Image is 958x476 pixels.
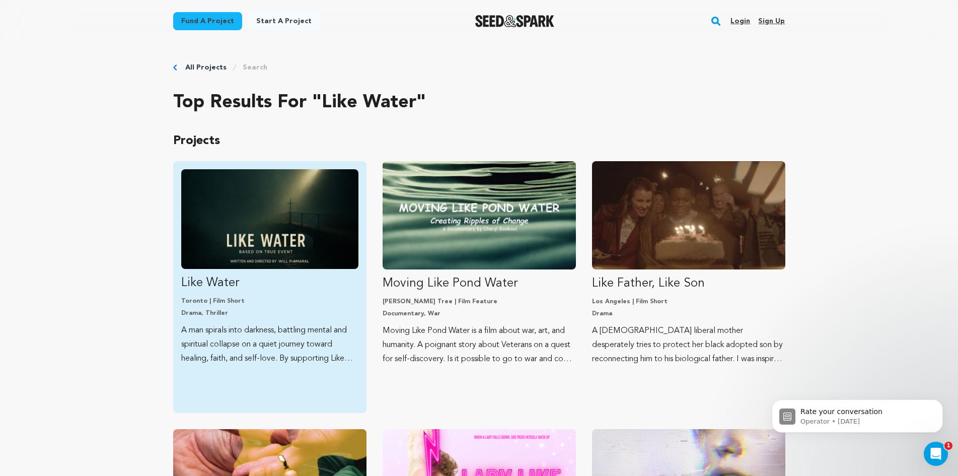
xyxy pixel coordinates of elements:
[181,169,358,366] a: Fund Like Water
[475,15,554,27] img: Seed&Spark Logo Dark Mode
[185,62,227,73] a: All Projects
[383,324,576,366] p: Moving Like Pond Water is a film about war, art, and humanity. A poignant story about Veterans on...
[383,276,576,292] p: Moving Like Pond Water
[173,93,785,113] h2: Top results for "like water"
[592,310,785,318] p: Drama
[944,442,952,450] span: 1
[173,133,785,149] p: Projects
[757,378,958,449] iframe: Intercom notifications message
[924,442,948,466] iframe: Intercom live chat
[592,161,785,366] a: Fund Like Father, Like Son
[730,13,750,29] a: Login
[181,297,358,305] p: Toronto | Film Short
[173,12,242,30] a: Fund a project
[592,298,785,306] p: Los Angeles | Film Short
[383,310,576,318] p: Documentary, War
[248,12,320,30] a: Start a project
[592,324,785,366] p: A [DEMOGRAPHIC_DATA] liberal mother desperately tries to protect her black adopted son by reconne...
[173,62,785,73] div: Breadcrumb
[475,15,554,27] a: Seed&Spark Homepage
[758,13,785,29] a: Sign up
[383,161,576,366] a: Fund Moving Like Pond Water
[181,275,358,291] p: Like Water
[592,276,785,292] p: Like Father, Like Son
[243,62,267,73] a: Search
[181,309,358,317] p: Drama, Thriller
[383,298,576,306] p: [PERSON_NAME] Tree | Film Feature
[181,323,358,366] p: A man spirals into darkness, battling mental and spiritual collapse on a quiet journey toward hea...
